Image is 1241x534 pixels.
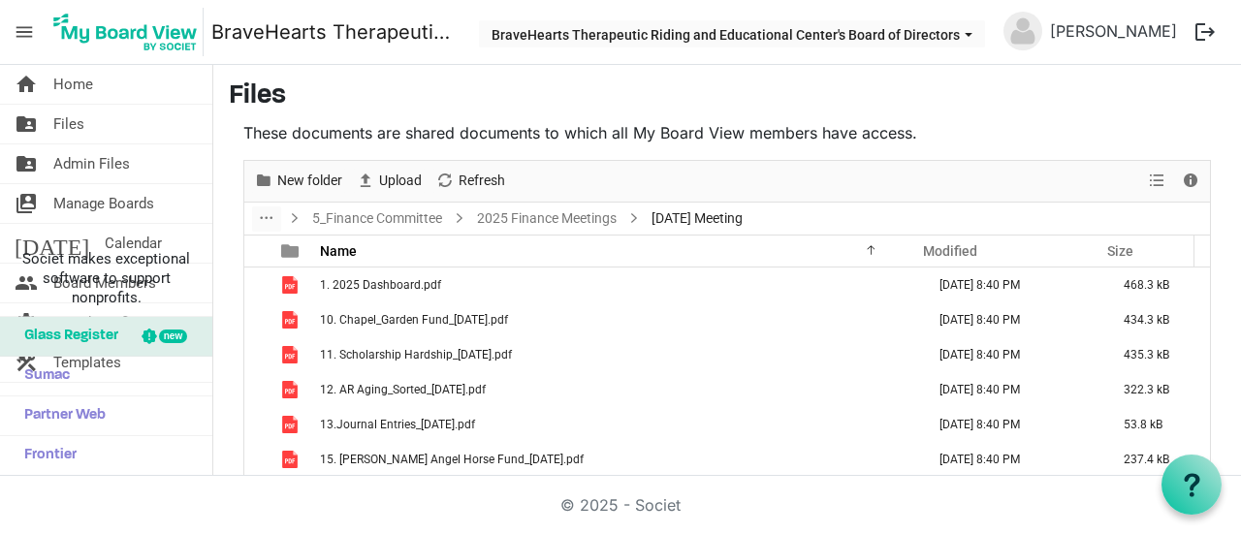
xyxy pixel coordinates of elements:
[247,161,349,202] div: New folder
[353,169,426,193] button: Upload
[270,372,314,407] td: is template cell column header type
[432,169,509,193] button: Refresh
[53,184,154,223] span: Manage Boards
[244,302,270,337] td: checkbox
[320,313,508,327] span: 10. Chapel_Garden Fund_[DATE].pdf
[6,14,43,50] span: menu
[1103,372,1210,407] td: 322.3 kB is template cell column header Size
[270,407,314,442] td: is template cell column header type
[229,80,1225,113] h3: Files
[244,407,270,442] td: checkbox
[919,267,1103,302] td: August 19, 2025 8:40 PM column header Modified
[244,337,270,372] td: checkbox
[251,169,346,193] button: New folder
[15,317,118,356] span: Glass Register
[275,169,344,193] span: New folder
[919,442,1103,477] td: August 19, 2025 8:40 PM column header Modified
[15,396,106,435] span: Partner Web
[314,337,919,372] td: 11. Scholarship Hardship_07.31.2025.pdf is template cell column header Name
[53,65,93,104] span: Home
[9,249,204,307] span: Societ makes exceptional software to support nonprofits.
[270,442,314,477] td: is template cell column header type
[1141,161,1174,202] div: View
[1178,169,1204,193] button: Details
[1103,267,1210,302] td: 468.3 kB is template cell column header Size
[243,121,1211,144] p: These documents are shared documents to which all My Board View members have access.
[314,267,919,302] td: 1. 2025 Dashboard.pdf is template cell column header Name
[314,442,919,477] td: 15. Frances Hill Angel Horse Fund_07.31.2025.pdf is template cell column header Name
[105,224,162,263] span: Calendar
[320,453,584,466] span: 15. [PERSON_NAME] Angel Horse Fund_[DATE].pdf
[1003,12,1042,50] img: no-profile-picture.svg
[308,206,446,231] a: 5_Finance Committee
[211,13,460,51] a: BraveHearts Therapeutic Riding and Educational Center's Board of Directors
[320,278,441,292] span: 1. 2025 Dashboard.pdf
[15,184,38,223] span: switch_account
[15,144,38,183] span: folder_shared
[1107,243,1133,259] span: Size
[1103,442,1210,477] td: 237.4 kB is template cell column header Size
[429,161,512,202] div: Refresh
[1042,12,1185,50] a: [PERSON_NAME]
[1103,302,1210,337] td: 434.3 kB is template cell column header Size
[320,243,357,259] span: Name
[15,65,38,104] span: home
[919,337,1103,372] td: August 19, 2025 8:40 PM column header Modified
[270,267,314,302] td: is template cell column header type
[320,348,512,361] span: 11. Scholarship Hardship_[DATE].pdf
[377,169,424,193] span: Upload
[244,267,270,302] td: checkbox
[320,418,475,431] span: 13.Journal Entries_[DATE].pdf
[15,224,89,263] span: [DATE]
[53,105,84,143] span: Files
[48,8,211,56] a: My Board View Logo
[1145,169,1168,193] button: View dropdownbutton
[919,302,1103,337] td: August 19, 2025 8:40 PM column header Modified
[923,243,977,259] span: Modified
[314,407,919,442] td: 13.Journal Entries_07.31.2025.pdf is template cell column header Name
[919,407,1103,442] td: August 19, 2025 8:40 PM column header Modified
[159,330,187,343] div: new
[349,161,429,202] div: Upload
[560,495,681,515] a: © 2025 - Societ
[473,206,620,231] a: 2025 Finance Meetings
[314,372,919,407] td: 12. AR Aging_Sorted_07.31.2025.pdf is template cell column header Name
[15,357,70,395] span: Sumac
[1103,337,1210,372] td: 435.3 kB is template cell column header Size
[919,372,1103,407] td: August 19, 2025 8:40 PM column header Modified
[53,144,130,183] span: Admin Files
[15,436,77,475] span: Frontier
[244,442,270,477] td: checkbox
[648,206,747,231] span: [DATE] Meeting
[244,372,270,407] td: checkbox
[457,169,507,193] span: Refresh
[270,337,314,372] td: is template cell column header type
[1185,12,1225,52] button: logout
[479,20,985,47] button: BraveHearts Therapeutic Riding and Educational Center's Board of Directors dropdownbutton
[1174,161,1207,202] div: Details
[1103,407,1210,442] td: 53.8 kB is template cell column header Size
[270,302,314,337] td: is template cell column header type
[314,302,919,337] td: 10. Chapel_Garden Fund_07.31.2025.pdf is template cell column header Name
[320,383,486,396] span: 12. AR Aging_Sorted_[DATE].pdf
[48,8,204,56] img: My Board View Logo
[252,206,281,232] button: dropdownbutton
[15,105,38,143] span: folder_shared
